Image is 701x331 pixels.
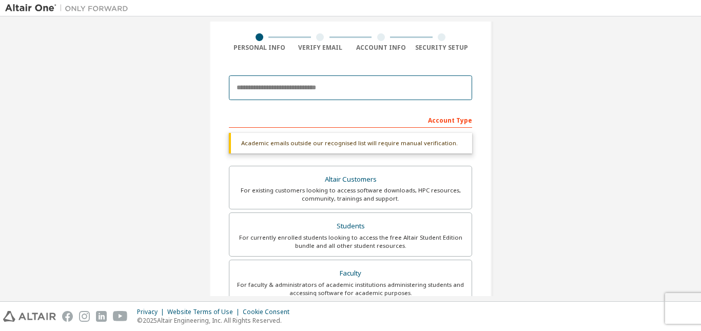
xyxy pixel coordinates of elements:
div: Verify Email [290,44,351,52]
div: Academic emails outside our recognised list will require manual verification. [229,133,472,153]
div: Faculty [236,266,465,281]
div: For existing customers looking to access software downloads, HPC resources, community, trainings ... [236,186,465,203]
div: For faculty & administrators of academic institutions administering students and accessing softwa... [236,281,465,297]
img: altair_logo.svg [3,311,56,322]
div: Account Type [229,111,472,128]
img: youtube.svg [113,311,128,322]
img: Altair One [5,3,133,13]
div: Account Info [350,44,412,52]
img: instagram.svg [79,311,90,322]
img: facebook.svg [62,311,73,322]
div: Cookie Consent [243,308,296,316]
p: © 2025 Altair Engineering, Inc. All Rights Reserved. [137,316,296,325]
div: Website Terms of Use [167,308,243,316]
div: Students [236,219,465,233]
img: linkedin.svg [96,311,107,322]
div: Privacy [137,308,167,316]
div: Personal Info [229,44,290,52]
div: Altair Customers [236,172,465,187]
div: Security Setup [412,44,473,52]
div: For currently enrolled students looking to access the free Altair Student Edition bundle and all ... [236,233,465,250]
